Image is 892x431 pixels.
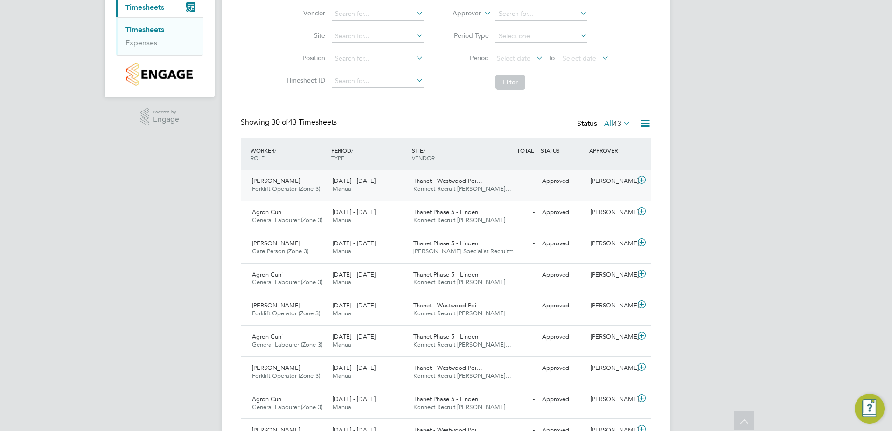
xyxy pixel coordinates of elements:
span: 30 of [272,118,288,127]
div: [PERSON_NAME] [587,205,635,220]
span: Konnect Recruit [PERSON_NAME]… [413,278,511,286]
div: [PERSON_NAME] [587,392,635,407]
span: Thanet Phase 5 - Linden [413,208,478,216]
label: Approver [439,9,481,18]
span: Forklift Operator (Zone 3) [252,309,320,317]
div: Approved [538,236,587,251]
div: [PERSON_NAME] [587,329,635,345]
div: Approved [538,392,587,407]
span: Timesheets [125,3,164,12]
div: Approved [538,361,587,376]
label: Period [447,54,489,62]
div: - [490,267,538,283]
span: To [545,52,557,64]
div: - [490,174,538,189]
span: [DATE] - [DATE] [333,271,376,278]
span: Manual [333,216,353,224]
label: Position [283,54,325,62]
span: TOTAL [517,146,534,154]
input: Search for... [332,52,424,65]
span: Konnect Recruit [PERSON_NAME]… [413,403,511,411]
div: [PERSON_NAME] [587,236,635,251]
div: - [490,298,538,313]
span: Manual [333,341,353,348]
img: countryside-properties-logo-retina.png [126,63,192,86]
a: Powered byEngage [140,108,180,126]
span: Manual [333,247,353,255]
span: Thanet Phase 5 - Linden [413,333,478,341]
div: Timesheets [116,17,203,55]
span: [DATE] - [DATE] [333,364,376,372]
span: General Labourer (Zone 3) [252,341,322,348]
span: / [351,146,353,154]
span: ROLE [251,154,265,161]
input: Select one [495,30,587,43]
button: Filter [495,75,525,90]
span: Thanet Phase 5 - Linden [413,395,478,403]
span: [PERSON_NAME] Specialist Recruitm… [413,247,520,255]
div: [PERSON_NAME] [587,298,635,313]
span: Konnect Recruit [PERSON_NAME]… [413,341,511,348]
span: Agron Cuni [252,271,283,278]
a: Go to home page [116,63,203,86]
label: All [604,119,631,128]
span: [DATE] - [DATE] [333,177,376,185]
div: Status [577,118,633,131]
div: [PERSON_NAME] [587,174,635,189]
label: Period Type [447,31,489,40]
div: Approved [538,267,587,283]
span: Manual [333,309,353,317]
span: Forklift Operator (Zone 3) [252,185,320,193]
span: Manual [333,372,353,380]
span: Manual [333,278,353,286]
div: - [490,236,538,251]
span: Select date [563,54,596,63]
input: Search for... [332,7,424,21]
div: - [490,329,538,345]
div: - [490,392,538,407]
span: Agron Cuni [252,208,283,216]
span: [PERSON_NAME] [252,301,300,309]
input: Search for... [332,30,424,43]
label: Timesheet ID [283,76,325,84]
span: [DATE] - [DATE] [333,239,376,247]
div: Approved [538,329,587,345]
span: Thanet - Westwood Poi… [413,177,482,185]
span: Thanet - Westwood Poi… [413,364,482,372]
div: Approved [538,205,587,220]
div: Approved [538,298,587,313]
span: [PERSON_NAME] [252,364,300,372]
div: PERIOD [329,142,410,166]
div: Showing [241,118,339,127]
button: Engage Resource Center [855,394,885,424]
div: Approved [538,174,587,189]
span: [PERSON_NAME] [252,239,300,247]
span: [DATE] - [DATE] [333,301,376,309]
span: TYPE [331,154,344,161]
span: Konnect Recruit [PERSON_NAME]… [413,372,511,380]
span: 43 [613,119,621,128]
div: - [490,205,538,220]
span: Thanet Phase 5 - Linden [413,239,478,247]
span: Konnect Recruit [PERSON_NAME]… [413,309,511,317]
span: Manual [333,185,353,193]
span: Agron Cuni [252,395,283,403]
span: [DATE] - [DATE] [333,333,376,341]
input: Search for... [495,7,587,21]
span: Konnect Recruit [PERSON_NAME]… [413,185,511,193]
span: [DATE] - [DATE] [333,208,376,216]
span: Thanet Phase 5 - Linden [413,271,478,278]
span: VENDOR [412,154,435,161]
span: General Labourer (Zone 3) [252,278,322,286]
a: Timesheets [125,25,164,34]
span: / [274,146,276,154]
div: STATUS [538,142,587,159]
span: General Labourer (Zone 3) [252,403,322,411]
span: Konnect Recruit [PERSON_NAME]… [413,216,511,224]
span: Engage [153,116,179,124]
span: [PERSON_NAME] [252,177,300,185]
span: Gate Person (Zone 3) [252,247,308,255]
span: 43 Timesheets [272,118,337,127]
label: Vendor [283,9,325,17]
span: Thanet - Westwood Poi… [413,301,482,309]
